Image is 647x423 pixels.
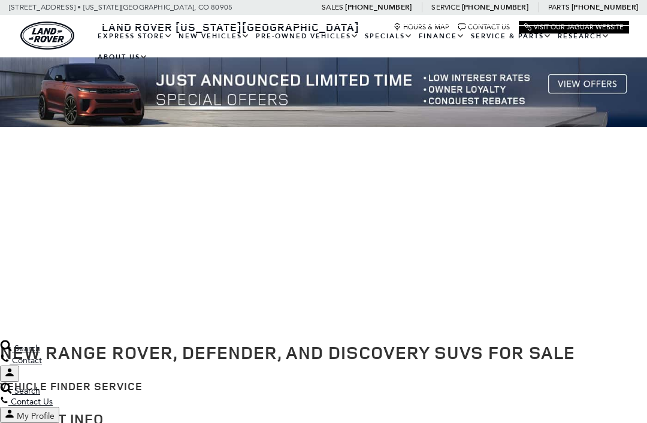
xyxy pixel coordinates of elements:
a: Contact Us [458,23,510,31]
a: Visit Our Jaguar Website [524,23,624,31]
span: Sales [322,3,343,11]
nav: Main Navigation [95,26,629,68]
a: [STREET_ADDRESS] • [US_STATE][GEOGRAPHIC_DATA], CO 80905 [9,3,232,11]
span: Search [14,386,40,396]
a: Land Rover [US_STATE][GEOGRAPHIC_DATA] [95,20,367,34]
a: About Us [95,47,151,68]
a: Pre-Owned Vehicles [253,26,362,47]
a: [PHONE_NUMBER] [572,2,638,12]
a: Finance [416,26,468,47]
a: Research [555,26,613,47]
span: Parts [548,3,570,11]
a: [PHONE_NUMBER] [462,2,528,12]
span: Contact [12,355,42,366]
a: [PHONE_NUMBER] [345,2,412,12]
a: EXPRESS STORE [95,26,176,47]
span: Contact Us [11,397,53,407]
a: Service & Parts [468,26,555,47]
img: Land Rover [20,22,74,50]
span: Search [14,343,40,354]
a: New Vehicles [176,26,253,47]
a: Specials [362,26,416,47]
a: Hours & Map [394,23,449,31]
span: Service [431,3,459,11]
span: My Profile [17,411,55,421]
span: Land Rover [US_STATE][GEOGRAPHIC_DATA] [102,20,359,34]
a: land-rover [20,22,74,50]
